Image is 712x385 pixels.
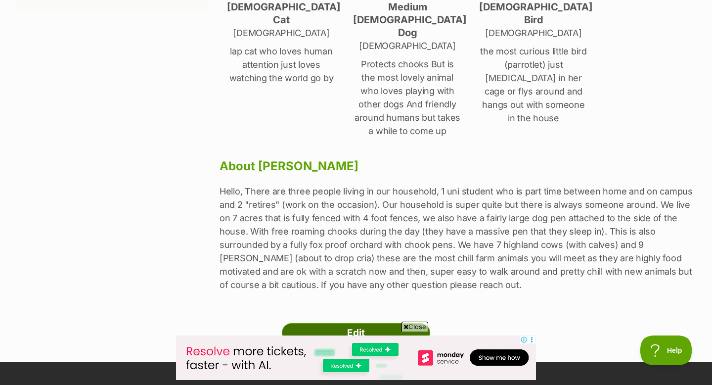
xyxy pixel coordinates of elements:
p: lap cat who loves human attention just loves watching the world go by [227,45,336,85]
h4: [DEMOGRAPHIC_DATA] Cat [227,0,336,26]
span: Close [401,322,428,332]
h3: About [PERSON_NAME] [220,159,697,173]
iframe: Help Scout Beacon - Open [640,336,692,365]
p: [DEMOGRAPHIC_DATA] [353,39,462,52]
p: the most curious little bird (parrotlet) just [MEDICAL_DATA] in her cage or flys around and hangs... [479,45,588,125]
p: [DEMOGRAPHIC_DATA] [227,26,336,40]
a: Edit [282,323,430,343]
p: Hello, There are three people living in our household, 1 uni student who is part time between hom... [220,185,697,291]
h4: medium [DEMOGRAPHIC_DATA] Dog [353,0,462,39]
h4: [DEMOGRAPHIC_DATA] Bird [479,0,588,26]
p: [DEMOGRAPHIC_DATA] [479,26,588,40]
iframe: Advertisement [176,336,536,380]
p: Protects chooks But is the most lovely animal who loves playing with other dogs And friendly arou... [353,57,462,138]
